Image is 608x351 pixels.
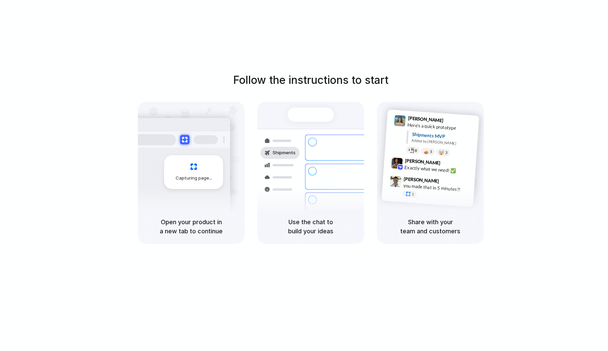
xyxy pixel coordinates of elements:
span: Capturing page [176,175,213,182]
h5: Open your product in a new tab to continue [146,217,236,236]
h5: Use the chat to build your ideas [265,217,356,236]
span: 9:47 AM [441,178,455,186]
span: [PERSON_NAME] [404,175,439,185]
div: you made that in 5 minutes?! [403,182,471,193]
h5: Share with your team and customers [385,217,476,236]
span: 5 [430,150,432,154]
div: Shipments MVP [412,131,474,142]
span: 8 [415,149,417,153]
div: Exactly what we need! ✅ [404,164,472,175]
div: Here's a quick prototype [407,121,475,133]
h1: Follow the instructions to start [233,72,388,88]
span: 3 [445,151,448,155]
span: [PERSON_NAME] [405,157,440,167]
span: 9:41 AM [446,118,459,126]
span: 9:42 AM [442,160,456,168]
span: [PERSON_NAME] [408,114,444,124]
div: 🤯 [439,150,445,155]
div: Added by [PERSON_NAME] [411,138,474,147]
span: Shipments [273,149,296,156]
span: 1 [412,192,414,196]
